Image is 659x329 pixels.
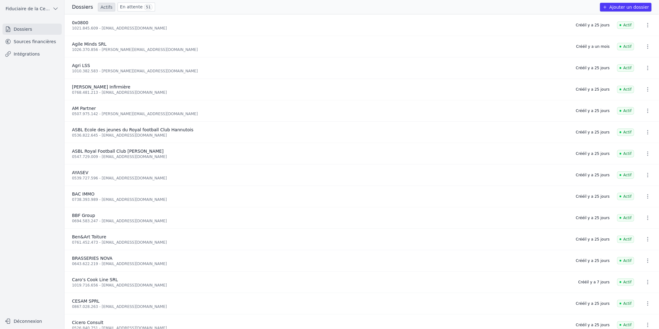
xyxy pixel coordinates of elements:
span: AYASEV [72,170,88,175]
span: Actif [617,321,634,329]
div: Créé il y a 25 jours [576,237,610,242]
span: 0x0800 [72,20,88,25]
span: BRASSERIES NOVA [72,256,113,261]
h3: Dossiers [72,3,93,11]
span: Agri LSS [72,63,90,68]
div: Créé il y a 25 jours [576,173,610,178]
div: 0507.975.142 - [PERSON_NAME][EMAIL_ADDRESS][DOMAIN_NAME] [72,111,568,116]
a: Intégrations [2,48,62,60]
span: Actif [617,257,634,264]
div: 1010.382.583 - [PERSON_NAME][EMAIL_ADDRESS][DOMAIN_NAME] [72,69,568,74]
div: 1019.716.656 - [EMAIL_ADDRESS][DOMAIN_NAME] [72,283,571,288]
div: Créé il y a 25 jours [576,194,610,199]
span: Actif [617,128,634,136]
div: Créé il y a 25 jours [576,108,610,113]
button: Fiduciaire de la Cense & Associés [2,4,62,14]
div: 1026.370.856 - [PERSON_NAME][EMAIL_ADDRESS][DOMAIN_NAME] [72,47,569,52]
div: Créé il y a 25 jours [576,301,610,306]
div: Créé il y a 25 jours [576,87,610,92]
div: Créé il y a 7 jours [578,280,610,285]
a: Actifs [98,3,115,11]
span: BAC IMMO [72,192,94,196]
button: Déconnexion [2,316,62,326]
div: Créé il y a 25 jours [576,258,610,263]
span: Actif [617,150,634,157]
span: Actif [617,300,634,307]
div: Créé il y a 25 jours [576,215,610,220]
span: Actif [617,278,634,286]
span: ASBL Royal Football Club [PERSON_NAME] [72,149,164,154]
a: Sources financières [2,36,62,47]
div: 0768.481.213 - [EMAIL_ADDRESS][DOMAIN_NAME] [72,90,568,95]
div: 1021.845.609 - [EMAIL_ADDRESS][DOMAIN_NAME] [72,26,568,31]
div: Créé il y a 25 jours [576,65,610,70]
span: Actif [617,214,634,222]
span: [PERSON_NAME] Infirmière [72,84,130,89]
div: Créé il y a 25 jours [576,23,610,28]
span: Actif [617,64,634,72]
a: En attente 51 [118,2,155,11]
span: Caro’s Cook Line SRL [72,277,118,282]
span: Actif [617,21,634,29]
div: 0867.028.263 - [EMAIL_ADDRESS][DOMAIN_NAME] [72,304,568,309]
span: BBF Group [72,213,95,218]
div: 0539.727.596 - [EMAIL_ADDRESS][DOMAIN_NAME] [72,176,568,181]
span: CESAM SPRL [72,299,100,304]
div: 0738.393.989 - [EMAIL_ADDRESS][DOMAIN_NAME] [72,197,568,202]
div: 0547.729.009 - [EMAIL_ADDRESS][DOMAIN_NAME] [72,154,568,159]
span: Cicero Consult [72,320,103,325]
div: 0643.622.219 - [EMAIL_ADDRESS][DOMAIN_NAME] [72,261,568,266]
span: Actif [617,107,634,115]
div: Créé il y a un mois [576,44,610,49]
span: AM Partner [72,106,96,111]
div: Créé il y a 25 jours [576,130,610,135]
span: Actif [617,43,634,50]
div: Créé il y a 25 jours [576,151,610,156]
div: 0694.583.247 - [EMAIL_ADDRESS][DOMAIN_NAME] [72,219,568,223]
a: Dossiers [2,24,62,35]
div: Créé il y a 25 jours [576,322,610,327]
span: Ben&Art Toiture [72,234,106,239]
span: Actif [617,236,634,243]
span: Fiduciaire de la Cense & Associés [6,6,50,12]
div: 0536.822.645 - [EMAIL_ADDRESS][DOMAIN_NAME] [72,133,568,138]
span: Actif [617,171,634,179]
span: Agile Minds SRL [72,42,106,47]
span: ASBL Ecole des jeunes du Royal football Club Hannutois [72,127,193,132]
span: Actif [617,86,634,93]
span: 51 [144,4,152,10]
button: Ajouter un dossier [600,3,652,11]
div: 0761.452.473 - [EMAIL_ADDRESS][DOMAIN_NAME] [72,240,568,245]
span: Actif [617,193,634,200]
